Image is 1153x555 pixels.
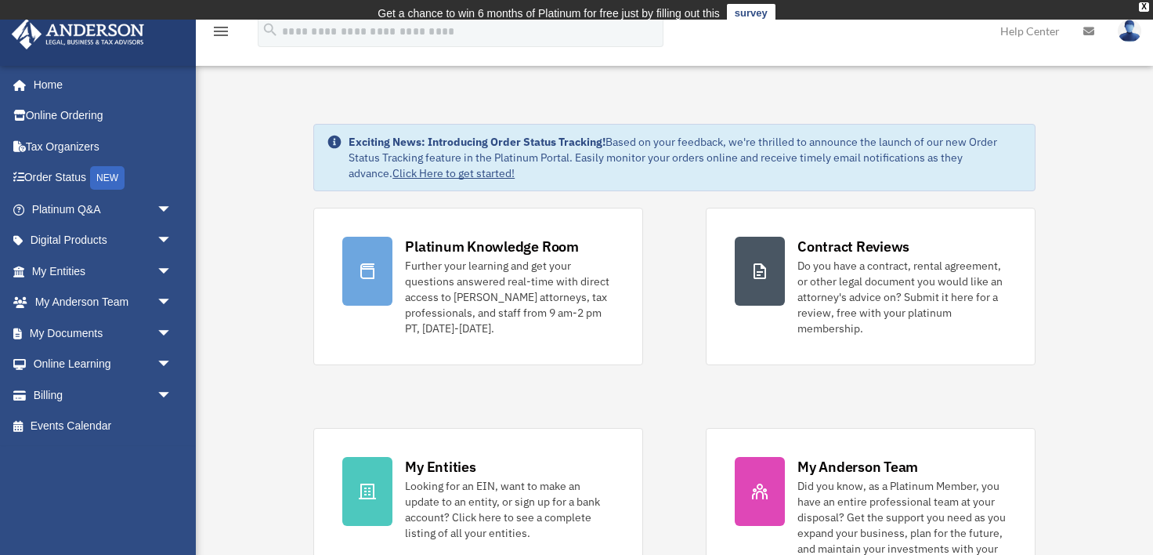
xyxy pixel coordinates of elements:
[157,256,188,288] span: arrow_drop_down
[11,379,196,411] a: Billingarrow_drop_down
[392,166,515,180] a: Click Here to get started!
[157,349,188,381] span: arrow_drop_down
[1118,20,1141,42] img: User Pic
[313,208,643,365] a: Platinum Knowledge Room Further your learning and get your questions answered real-time with dire...
[90,166,125,190] div: NEW
[797,258,1007,336] div: Do you have a contract, rental agreement, or other legal document you would like an attorney's ad...
[7,19,149,49] img: Anderson Advisors Platinum Portal
[211,27,230,41] a: menu
[349,135,605,149] strong: Exciting News: Introducing Order Status Tracking!
[405,478,614,541] div: Looking for an EIN, want to make an update to an entity, or sign up for a bank account? Click her...
[11,411,196,442] a: Events Calendar
[1139,2,1149,12] div: close
[727,4,775,23] a: survey
[797,457,918,477] div: My Anderson Team
[157,194,188,226] span: arrow_drop_down
[405,258,614,336] div: Further your learning and get your questions answered real-time with direct access to [PERSON_NAM...
[11,69,188,100] a: Home
[11,194,196,225] a: Platinum Q&Aarrow_drop_down
[11,256,196,287] a: My Entitiesarrow_drop_down
[11,162,196,194] a: Order StatusNEW
[262,21,279,38] i: search
[157,287,188,319] span: arrow_drop_down
[11,349,196,380] a: Online Learningarrow_drop_down
[349,134,1022,181] div: Based on your feedback, we're thrilled to announce the launch of our new Order Status Tracking fe...
[11,317,196,349] a: My Documentsarrow_drop_down
[706,208,1036,365] a: Contract Reviews Do you have a contract, rental agreement, or other legal document you would like...
[405,237,579,256] div: Platinum Knowledge Room
[157,379,188,412] span: arrow_drop_down
[11,287,196,318] a: My Anderson Teamarrow_drop_down
[405,457,475,477] div: My Entities
[378,4,720,23] div: Get a chance to win 6 months of Platinum for free just by filling out this
[157,317,188,350] span: arrow_drop_down
[11,131,196,162] a: Tax Organizers
[11,225,196,256] a: Digital Productsarrow_drop_down
[211,22,230,41] i: menu
[797,237,909,256] div: Contract Reviews
[11,100,196,132] a: Online Ordering
[157,225,188,257] span: arrow_drop_down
